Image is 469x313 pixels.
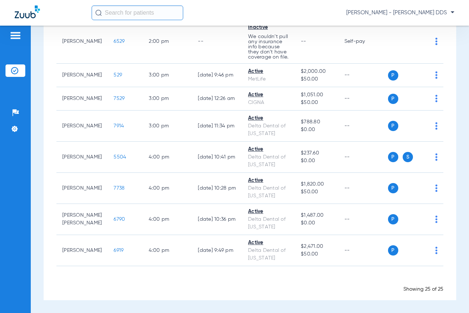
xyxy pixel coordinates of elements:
[435,38,437,45] img: group-dot-blue.svg
[143,173,192,204] td: 4:00 PM
[248,216,289,231] div: Delta Dental of [US_STATE]
[248,34,289,60] p: We couldn’t pull any insurance info because they don’t have coverage on file.
[114,186,125,191] span: 7738
[435,185,437,192] img: group-dot-blue.svg
[301,157,332,165] span: $0.00
[388,121,398,131] span: P
[192,64,242,87] td: [DATE] 9:46 PM
[301,126,332,134] span: $0.00
[248,68,289,75] div: Active
[114,72,122,78] span: 529
[301,99,332,107] span: $50.00
[56,142,108,173] td: [PERSON_NAME]
[143,142,192,173] td: 4:00 PM
[248,239,289,247] div: Active
[432,278,469,313] iframe: Chat Widget
[248,185,289,200] div: Delta Dental of [US_STATE]
[388,70,398,81] span: P
[56,20,108,64] td: [PERSON_NAME]
[248,91,289,99] div: Active
[143,20,192,64] td: 2:00 PM
[339,204,388,235] td: --
[301,75,332,83] span: $50.00
[403,152,413,162] span: S
[56,235,108,266] td: [PERSON_NAME]
[143,204,192,235] td: 4:00 PM
[114,123,124,128] span: 7914
[192,235,242,266] td: [DATE] 9:49 PM
[192,173,242,204] td: [DATE] 10:28 PM
[388,245,398,256] span: P
[192,87,242,111] td: [DATE] 12:26 AM
[301,149,332,157] span: $237.60
[339,64,388,87] td: --
[339,142,388,173] td: --
[339,20,388,64] td: Self-pay
[248,247,289,262] div: Delta Dental of [US_STATE]
[114,217,125,222] span: 6790
[388,94,398,104] span: P
[192,142,242,173] td: [DATE] 10:41 PM
[301,188,332,196] span: $50.00
[192,111,242,142] td: [DATE] 11:34 PM
[248,153,289,169] div: Delta Dental of [US_STATE]
[248,177,289,185] div: Active
[435,122,437,130] img: group-dot-blue.svg
[95,10,102,16] img: Search Icon
[388,152,398,162] span: P
[192,20,242,64] td: --
[301,250,332,258] span: $50.00
[143,111,192,142] td: 3:00 PM
[339,87,388,111] td: --
[301,118,332,126] span: $788.80
[248,122,289,138] div: Delta Dental of [US_STATE]
[192,204,242,235] td: [DATE] 10:36 PM
[114,39,125,44] span: 6529
[114,96,125,101] span: 7529
[339,173,388,204] td: --
[301,212,332,219] span: $1,487.00
[435,247,437,254] img: group-dot-blue.svg
[56,173,108,204] td: [PERSON_NAME]
[143,64,192,87] td: 3:00 PM
[388,214,398,224] span: P
[143,235,192,266] td: 4:00 PM
[56,64,108,87] td: [PERSON_NAME]
[143,87,192,111] td: 3:00 PM
[248,115,289,122] div: Active
[388,183,398,193] span: P
[56,111,108,142] td: [PERSON_NAME]
[301,39,306,44] span: --
[435,153,437,161] img: group-dot-blue.svg
[301,91,332,99] span: $1,051.00
[339,111,388,142] td: --
[248,75,289,83] div: MetLife
[435,95,437,102] img: group-dot-blue.svg
[346,9,454,16] span: [PERSON_NAME] - [PERSON_NAME] DDS
[15,5,40,18] img: Zuub Logo
[114,248,123,253] span: 6919
[301,243,332,250] span: $2,471.00
[301,219,332,227] span: $0.00
[301,68,332,75] span: $2,000.00
[114,154,126,160] span: 5504
[248,24,289,31] div: Inactive
[56,87,108,111] td: [PERSON_NAME]
[339,235,388,266] td: --
[248,99,289,107] div: CIGNA
[248,208,289,216] div: Active
[435,216,437,223] img: group-dot-blue.svg
[248,146,289,153] div: Active
[435,71,437,79] img: group-dot-blue.svg
[56,204,108,235] td: [PERSON_NAME] [PERSON_NAME]
[301,180,332,188] span: $1,820.00
[10,31,21,40] img: hamburger-icon
[403,287,443,292] span: Showing 25 of 25
[92,5,183,20] input: Search for patients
